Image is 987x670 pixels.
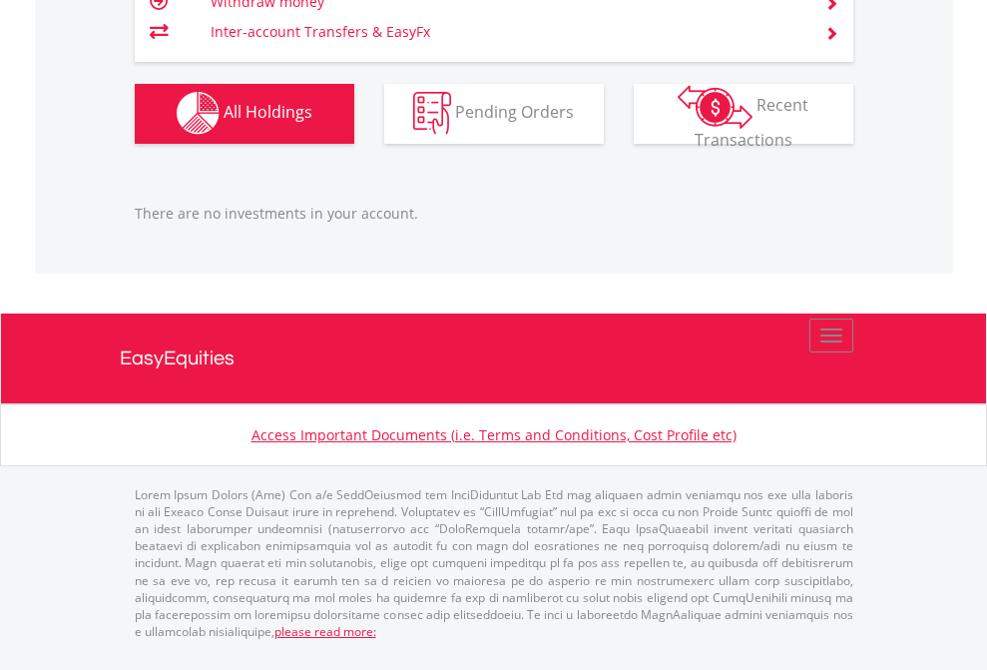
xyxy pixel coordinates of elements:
img: holdings-wht.png [177,92,220,135]
span: Pending Orders [455,101,574,123]
span: Recent Transactions [695,94,809,151]
button: All Holdings [135,84,354,144]
a: EasyEquities [120,314,868,403]
button: Recent Transactions [634,84,853,144]
img: transactions-zar-wht.png [678,85,752,129]
button: Pending Orders [384,84,604,144]
img: pending_instructions-wht.png [413,92,451,135]
span: All Holdings [224,101,312,123]
td: Inter-account Transfers & EasyFx [211,17,800,47]
a: please read more: [274,623,376,640]
a: Access Important Documents (i.e. Terms and Conditions, Cost Profile etc) [251,425,737,444]
p: There are no investments in your account. [135,204,853,224]
p: Lorem Ipsum Dolors (Ame) Con a/e SeddOeiusmod tem InciDiduntut Lab Etd mag aliquaen admin veniamq... [135,486,853,640]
